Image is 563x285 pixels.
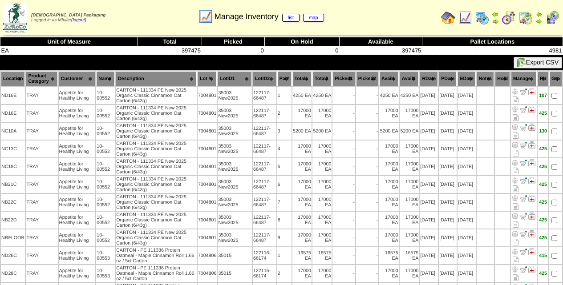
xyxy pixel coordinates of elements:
[277,140,292,157] td: 4
[59,265,96,282] td: Appetite for Healthy Living
[528,230,535,237] img: Manage Hold
[282,14,300,22] a: list
[59,158,96,175] td: Appetite for Healthy Living
[1,87,25,104] td: ND16E
[116,247,197,264] td: CARTON - PE 111336 Protein Oatmeal - Maple Cinnamon Roll 1.66 oz / 5ct Carton
[116,158,197,175] td: CARTON - 111334 PE New 2025 Organic Classic Cinnamon Oat Carton (6/43g)
[458,71,475,86] th: EDate
[520,213,527,220] img: Move
[379,140,399,157] td: 17000 EA
[96,158,115,175] td: 10-00552
[253,140,276,157] td: 122117-66487
[538,93,548,98] div: 107
[420,176,438,193] td: [DATE]
[96,123,115,140] td: 10-00552
[138,37,202,46] th: Total
[477,71,494,86] th: Notes
[379,212,399,229] td: 17000 EA
[400,194,419,211] td: 17000 EA
[1,176,25,193] td: NB21C
[356,194,378,211] td: -
[400,140,419,157] td: 17000 EA
[277,158,292,175] td: 5
[116,123,197,140] td: CARTON - 111334 PE New 2025 Organic Classic Cinnamon Oat Carton (6/43g)
[253,71,276,86] th: LotID2
[520,106,527,113] img: Move
[116,229,197,246] td: CARTON - 111334 PE New 2025 Organic Classic Cinnamon Oat Carton (6/43g)
[59,71,96,86] th: Customer
[332,71,355,86] th: Picked1
[513,132,518,139] i: Note
[332,265,355,282] td: -
[292,140,312,157] td: 17000 EA
[59,176,96,193] td: Appetite for Healthy Living
[292,158,312,175] td: 17000 EA
[1,212,25,229] td: NB22D
[458,247,475,264] td: [DATE]
[513,221,518,228] i: Note
[511,88,518,95] img: Adjust
[400,105,419,122] td: 17000 EA
[475,11,489,25] img: calendarprod.gif
[511,71,537,86] th: Manage
[439,212,457,229] td: [DATE]
[218,71,252,86] th: LotID1
[198,247,217,264] td: 7004806
[218,105,252,122] td: 35003 New2025
[265,46,340,55] td: 0
[96,105,115,122] td: 10-00552
[520,177,527,184] img: Move
[1,140,25,157] td: NC13C
[26,105,57,122] td: TRAY
[492,11,499,18] img: arrowleft.gif
[277,265,292,282] td: 2
[520,266,527,273] img: Move
[26,158,57,175] td: TRAY
[400,176,419,193] td: 17000 EA
[253,158,276,175] td: 122117-66487
[356,123,378,140] td: -
[312,212,332,229] td: 17000 EA
[59,123,96,140] td: Appetite for Healthy Living
[96,176,115,193] td: 10-00552
[528,141,535,149] img: Manage Hold
[59,105,96,122] td: Appetite for Healthy Living
[1,158,25,175] td: NC18C
[538,217,548,223] div: 425
[439,158,457,175] td: [DATE]
[400,247,419,264] td: 16575 EA
[1,229,25,246] td: NRFLOOR
[59,140,96,157] td: Appetite for Healthy Living
[253,247,276,264] td: 122116-66174
[379,176,399,193] td: 17000 EA
[198,71,217,86] th: Lot #
[218,194,252,211] td: 35003 New2025
[528,106,535,113] img: Manage Hold
[59,247,96,264] td: Appetite for Healthy Living
[26,71,57,86] th: Product Category
[198,158,217,175] td: 7004801
[538,200,548,205] div: 425
[528,124,535,131] img: Manage Hold
[26,194,57,211] td: TRAY
[422,46,563,55] td: 4981
[59,194,96,211] td: Appetite for Healthy Living
[198,123,217,140] td: 7004801
[96,140,115,157] td: 10-00552
[379,123,399,140] td: 5200 EA
[202,37,265,46] th: Picked
[356,247,378,264] td: -
[218,87,252,104] td: 35003 New2025
[458,212,475,229] td: [DATE]
[253,87,276,104] td: 122117-66487
[441,11,455,25] img: home.gif
[356,229,378,246] td: -
[356,105,378,122] td: -
[71,18,86,23] a: (logout)
[59,229,96,246] td: Appetite for Healthy Living
[253,212,276,229] td: 122117-66487
[96,71,115,86] th: Name
[439,194,457,211] td: [DATE]
[198,9,213,24] img: line_graph.gif
[198,194,217,211] td: 7004801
